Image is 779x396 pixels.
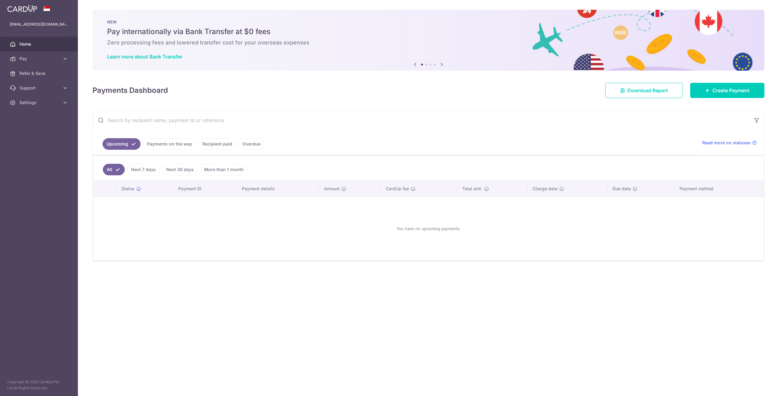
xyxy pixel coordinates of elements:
[143,138,196,150] a: Payments on the way
[103,164,125,175] a: All
[627,87,668,94] span: Download Report
[93,110,749,130] input: Search by recipient name, payment id or reference
[107,19,750,24] p: NEW
[324,186,340,192] span: Amount
[93,85,168,96] h4: Payments Dashboard
[198,138,236,150] a: Recipient paid
[702,140,751,146] span: Read more on statuses
[127,164,160,175] a: Next 7 days
[100,202,756,255] div: You have no upcoming payments.
[107,27,750,37] h5: Pay internationally via Bank Transfer at $0 fees
[200,164,248,175] a: More than 1 month
[19,41,60,47] span: Home
[103,138,141,150] a: Upcoming
[162,164,198,175] a: Next 30 days
[462,186,482,192] span: Total amt.
[19,70,60,76] span: Refer & Save
[93,10,764,71] img: Bank transfer banner
[19,100,60,106] span: Settings
[613,186,631,192] span: Due date
[107,39,750,46] h6: Zero processing fees and lowered transfer cost for your overseas expenses
[19,85,60,91] span: Support
[239,138,264,150] a: Overdue
[173,181,237,197] th: Payment ID
[10,21,68,27] p: [EMAIL_ADDRESS][DOMAIN_NAME]
[702,140,757,146] a: Read more on statuses
[533,186,557,192] span: Charge date
[121,186,134,192] span: Status
[690,83,764,98] a: Create Payment
[386,186,409,192] span: CardUp fee
[605,83,683,98] a: Download Report
[107,54,182,60] a: Learn more about Bank Transfer
[675,181,764,197] th: Payment method
[237,181,319,197] th: Payment details
[712,87,749,94] span: Create Payment
[7,5,37,12] img: CardUp
[19,56,60,62] span: Pay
